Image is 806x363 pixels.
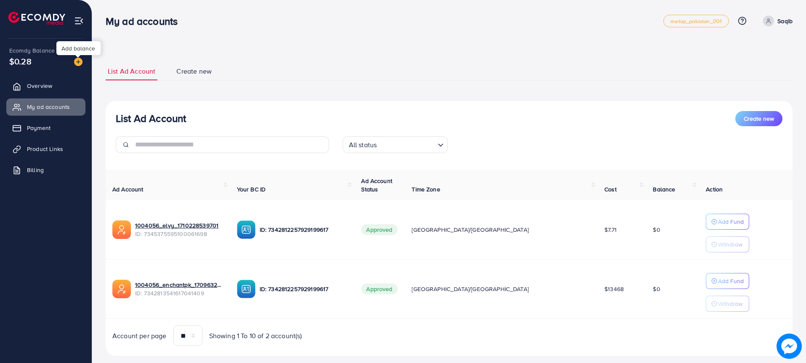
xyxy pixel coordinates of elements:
[735,111,782,126] button: Create new
[777,334,802,359] img: image
[361,224,397,235] span: Approved
[260,284,348,294] p: ID: 7342812257929199617
[176,66,212,76] span: Create new
[9,55,32,67] span: $0.28
[260,225,348,235] p: ID: 7342812257929199617
[706,273,749,289] button: Add Fund
[112,220,131,239] img: ic-ads-acc.e4c84228.svg
[653,285,660,293] span: $0
[718,217,744,227] p: Add Fund
[706,296,749,312] button: Withdraw
[74,58,82,66] img: image
[653,225,660,234] span: $0
[112,185,144,193] span: Ad Account
[74,16,84,26] img: menu
[343,136,448,153] div: Search for option
[744,114,774,123] span: Create new
[6,119,85,136] a: Payment
[6,162,85,178] a: Billing
[27,166,44,174] span: Billing
[653,185,675,193] span: Balance
[237,220,255,239] img: ic-ba-acc.ded83a64.svg
[135,289,223,297] span: ID: 7342813541617041409
[116,112,186,125] h3: List Ad Account
[604,185,617,193] span: Cost
[412,185,440,193] span: Time Zone
[663,15,729,27] a: metap_pakistan_001
[209,331,302,341] span: Showing 1 To 10 of 2 account(s)
[412,285,529,293] span: [GEOGRAPHIC_DATA]/[GEOGRAPHIC_DATA]
[27,82,52,90] span: Overview
[718,239,742,249] p: Withdraw
[9,46,55,55] span: Ecomdy Balance
[706,214,749,230] button: Add Fund
[6,98,85,115] a: My ad accounts
[361,284,397,294] span: Approved
[706,185,723,193] span: Action
[8,12,65,25] img: logo
[777,16,793,26] p: Saqib
[135,230,223,238] span: ID: 7345375595100061698
[6,77,85,94] a: Overview
[56,41,101,55] div: Add balance
[604,285,624,293] span: $13468
[27,124,51,132] span: Payment
[112,280,131,298] img: ic-ads-acc.e4c84228.svg
[379,137,434,151] input: Search for option
[27,103,70,111] span: My ad accounts
[135,281,223,289] a: 1004056_enchantpk_1709632029686
[135,281,223,298] div: <span class='underline'>1004056_enchantpk_1709632029686</span></br>7342813541617041409
[361,177,392,193] span: Ad Account Status
[106,15,184,27] h3: My ad accounts
[760,16,793,26] a: Saqib
[237,185,266,193] span: Your BC ID
[718,276,744,286] p: Add Fund
[27,145,63,153] span: Product Links
[604,225,617,234] span: $7.71
[706,236,749,252] button: Withdraw
[6,140,85,157] a: Product Links
[718,299,742,309] p: Withdraw
[108,66,155,76] span: List Ad Account
[412,225,529,234] span: [GEOGRAPHIC_DATA]/[GEOGRAPHIC_DATA]
[135,221,223,238] div: <span class='underline'>1004056_elvy_1710228539701</span></br>7345375595100061698
[112,331,167,341] span: Account per page
[670,19,722,24] span: metap_pakistan_001
[237,280,255,298] img: ic-ba-acc.ded83a64.svg
[135,221,223,230] a: 1004056_elvy_1710228539701
[347,139,379,151] span: All status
